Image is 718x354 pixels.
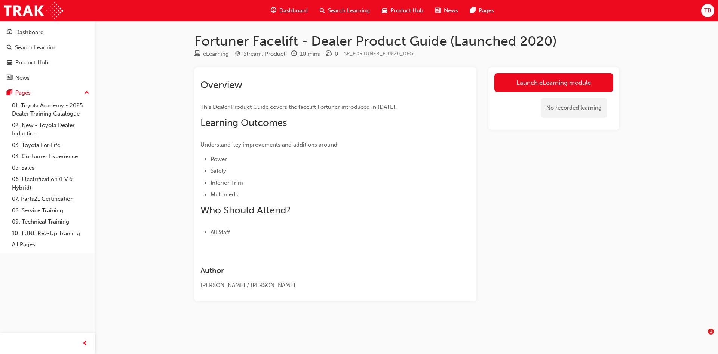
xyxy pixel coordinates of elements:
span: Power [211,156,227,163]
div: Dashboard [15,28,44,37]
span: Safety [211,167,226,174]
button: DashboardSearch LearningProduct HubNews [3,24,92,86]
a: car-iconProduct Hub [376,3,429,18]
span: up-icon [84,88,89,98]
img: Trak [4,2,63,19]
div: News [15,74,30,82]
span: Search Learning [328,6,370,15]
iframe: Intercom live chat [693,329,711,347]
a: 05. Sales [9,162,92,174]
div: Duration [291,49,320,59]
span: Learning resource code [344,50,413,57]
span: News [444,6,458,15]
div: Stream: Product [243,50,285,58]
span: car-icon [7,59,12,66]
div: Pages [15,89,31,97]
a: Product Hub [3,56,92,70]
a: search-iconSearch Learning [314,3,376,18]
span: car-icon [382,6,387,15]
div: 0 [335,50,338,58]
a: Launch eLearning module [494,73,613,92]
span: Pages [479,6,494,15]
h3: Author [200,266,444,275]
a: guage-iconDashboard [265,3,314,18]
span: Who Should Attend? [200,204,291,216]
span: news-icon [7,75,12,81]
h1: Fortuner Facelift - Dealer Product Guide (Launched 2020) [194,33,619,49]
a: 09. Technical Training [9,216,92,228]
div: 10 mins [300,50,320,58]
a: 02. New - Toyota Dealer Induction [9,120,92,139]
a: 01. Toyota Academy - 2025 Dealer Training Catalogue [9,100,92,120]
span: TB [704,6,711,15]
span: money-icon [326,51,332,58]
a: News [3,71,92,85]
span: Learning Outcomes [200,117,287,129]
a: 10. TUNE Rev-Up Training [9,228,92,239]
a: Dashboard [3,25,92,39]
span: Product Hub [390,6,423,15]
a: All Pages [9,239,92,250]
div: Search Learning [15,43,57,52]
a: pages-iconPages [464,3,500,18]
a: news-iconNews [429,3,464,18]
div: eLearning [203,50,229,58]
button: Pages [3,86,92,100]
button: TB [701,4,714,17]
span: target-icon [235,51,240,58]
span: Multimedia [211,191,240,198]
span: Interior Trim [211,179,243,186]
div: [PERSON_NAME] / [PERSON_NAME] [200,281,444,290]
a: 06. Electrification (EV & Hybrid) [9,173,92,193]
span: pages-icon [470,6,476,15]
span: All Staff [211,229,230,236]
div: Stream [235,49,285,59]
div: Product Hub [15,58,48,67]
a: 07. Parts21 Certification [9,193,92,205]
span: This Dealer Product Guide covers the facelift Fortuner introduced in [DATE]. [200,104,397,110]
span: pages-icon [7,90,12,96]
span: search-icon [7,44,12,51]
span: Overview [200,79,242,91]
span: 1 [708,329,714,335]
span: clock-icon [291,51,297,58]
span: news-icon [435,6,441,15]
span: guage-icon [7,29,12,36]
span: learningResourceType_ELEARNING-icon [194,51,200,58]
span: Dashboard [279,6,308,15]
span: guage-icon [271,6,276,15]
span: search-icon [320,6,325,15]
span: prev-icon [82,339,88,348]
div: No recorded learning [541,98,607,118]
a: 03. Toyota For Life [9,139,92,151]
a: 04. Customer Experience [9,151,92,162]
div: Type [194,49,229,59]
a: 08. Service Training [9,205,92,216]
a: Search Learning [3,41,92,55]
div: Price [326,49,338,59]
span: Understand key improvements and additions around [200,141,337,148]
